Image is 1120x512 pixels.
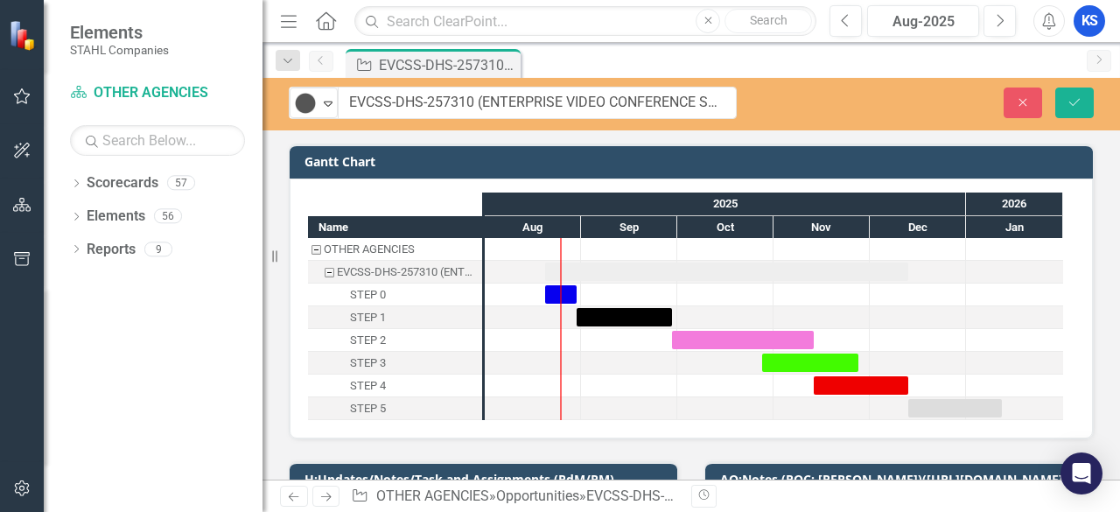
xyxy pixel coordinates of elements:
[308,306,482,329] div: Task: Start date: 2025-08-30 End date: 2025-09-29
[720,473,1084,486] h3: AQ:Notes (POC: [PERSON_NAME])([URL][DOMAIN_NAME])
[308,261,482,284] div: EVCSS-DHS-257310 (ENTERPRISE VIDEO CONFERENCE SUPPORT SERVICES)
[337,261,477,284] div: EVCSS-DHS-257310 (ENTERPRISE VIDEO CONFERENCE SUPPORT SERVICES)
[308,397,482,420] div: STEP 5
[966,193,1063,215] div: 2026
[873,11,973,32] div: Aug-2025
[870,216,966,239] div: Dec
[376,487,489,504] a: OTHER AGENCIES
[308,375,482,397] div: STEP 4
[1074,5,1105,37] button: KS
[87,240,136,260] a: Reports
[545,263,908,281] div: Task: Start date: 2025-08-20 End date: 2025-12-13
[308,261,482,284] div: Task: Start date: 2025-08-20 End date: 2025-12-13
[154,209,182,224] div: 56
[308,306,482,329] div: STEP 1
[586,487,1069,504] div: EVCSS-DHS-257310 (ENTERPRISE VIDEO CONFERENCE SUPPORT SERVICES)
[677,216,773,239] div: Oct
[485,216,581,239] div: Aug
[350,329,386,352] div: STEP 2
[762,354,858,372] div: Task: Start date: 2025-10-28 End date: 2025-11-27
[308,329,482,352] div: STEP 2
[9,19,39,50] img: ClearPoint Strategy
[87,173,158,193] a: Scorecards
[324,238,415,261] div: OTHER AGENCIES
[70,43,169,57] small: STAHL Companies
[908,399,1002,417] div: Task: Start date: 2025-12-13 End date: 2026-01-12
[350,352,386,375] div: STEP 3
[485,193,966,215] div: 2025
[70,22,169,43] span: Elements
[308,238,482,261] div: OTHER AGENCIES
[167,176,195,191] div: 57
[379,54,516,76] div: EVCSS-DHS-257310 (ENTERPRISE VIDEO CONFERENCE SUPPORT SERVICES)
[308,284,482,306] div: Task: Start date: 2025-08-20 End date: 2025-08-30
[308,375,482,397] div: Task: Start date: 2025-11-13 End date: 2025-12-13
[304,155,1084,168] h3: Gantt Chart
[295,93,316,114] img: Tracked
[814,376,908,395] div: Task: Start date: 2025-11-13 End date: 2025-12-13
[496,487,579,504] a: Opportunities
[350,284,386,306] div: STEP 0
[308,352,482,375] div: STEP 3
[338,87,737,119] input: This field is required
[867,5,979,37] button: Aug-2025
[144,242,172,256] div: 9
[351,487,678,507] div: » »
[773,216,870,239] div: Nov
[308,238,482,261] div: Task: OTHER AGENCIES Start date: 2025-08-20 End date: 2025-08-21
[308,352,482,375] div: Task: Start date: 2025-10-28 End date: 2025-11-27
[577,308,672,326] div: Task: Start date: 2025-08-30 End date: 2025-09-29
[966,216,1063,239] div: Jan
[308,397,482,420] div: Task: Start date: 2025-12-13 End date: 2026-01-12
[308,284,482,306] div: STEP 0
[350,306,386,329] div: STEP 1
[724,9,812,33] button: Search
[308,216,482,238] div: Name
[545,285,577,304] div: Task: Start date: 2025-08-20 End date: 2025-08-30
[70,125,245,156] input: Search Below...
[581,216,677,239] div: Sep
[672,331,814,349] div: Task: Start date: 2025-09-29 End date: 2025-11-13
[350,397,386,420] div: STEP 5
[354,6,816,37] input: Search ClearPoint...
[750,13,787,27] span: Search
[304,473,668,486] h3: H:Updates/Notes/Task and Assignments (PdM/PM)
[1060,452,1102,494] div: Open Intercom Messenger
[70,83,245,103] a: OTHER AGENCIES
[87,207,145,227] a: Elements
[308,329,482,352] div: Task: Start date: 2025-09-29 End date: 2025-11-13
[350,375,386,397] div: STEP 4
